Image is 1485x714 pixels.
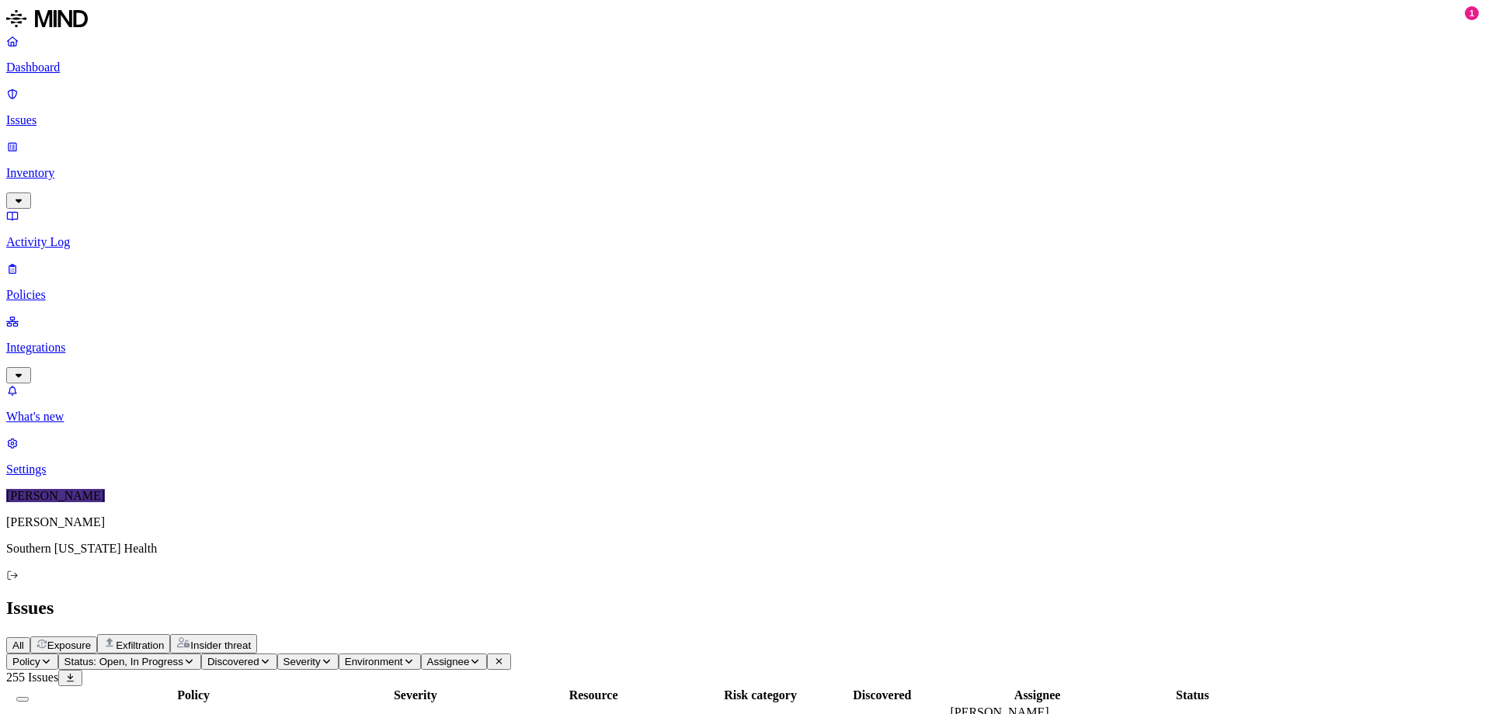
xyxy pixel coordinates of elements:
a: MIND [6,6,1479,34]
p: Policies [6,288,1479,302]
a: Integrations [6,314,1479,381]
p: Integrations [6,341,1479,355]
p: Activity Log [6,235,1479,249]
p: Settings [6,463,1479,477]
p: Dashboard [6,61,1479,75]
span: Severity [283,656,321,667]
a: Dashboard [6,34,1479,75]
a: Activity Log [6,209,1479,249]
a: Inventory [6,140,1479,206]
a: Settings [6,436,1479,477]
div: Severity [350,688,480,702]
h2: Issues [6,598,1479,619]
span: 255 Issues [6,671,58,684]
button: Select all [16,697,29,702]
span: Assignee [427,656,470,667]
a: What's new [6,383,1479,424]
p: Issues [6,113,1479,127]
div: Assignee [950,688,1124,702]
span: All [12,639,24,651]
div: 1 [1465,6,1479,20]
span: Environment [345,656,403,667]
a: Policies [6,262,1479,302]
a: Issues [6,87,1479,127]
img: MIND [6,6,88,31]
span: Insider threat [190,639,251,651]
div: Status [1128,688,1257,702]
div: Risk category [707,688,815,702]
span: Discovered [207,656,259,667]
span: Exfiltration [116,639,164,651]
span: [PERSON_NAME] [6,489,105,502]
span: Exposure [47,639,91,651]
p: What's new [6,410,1479,424]
p: Southern [US_STATE] Health [6,542,1479,556]
div: Policy [40,688,347,702]
div: Resource [483,688,703,702]
div: Discovered [817,688,947,702]
span: Policy [12,656,40,667]
p: Inventory [6,166,1479,180]
span: Status: Open, In Progress [64,656,183,667]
